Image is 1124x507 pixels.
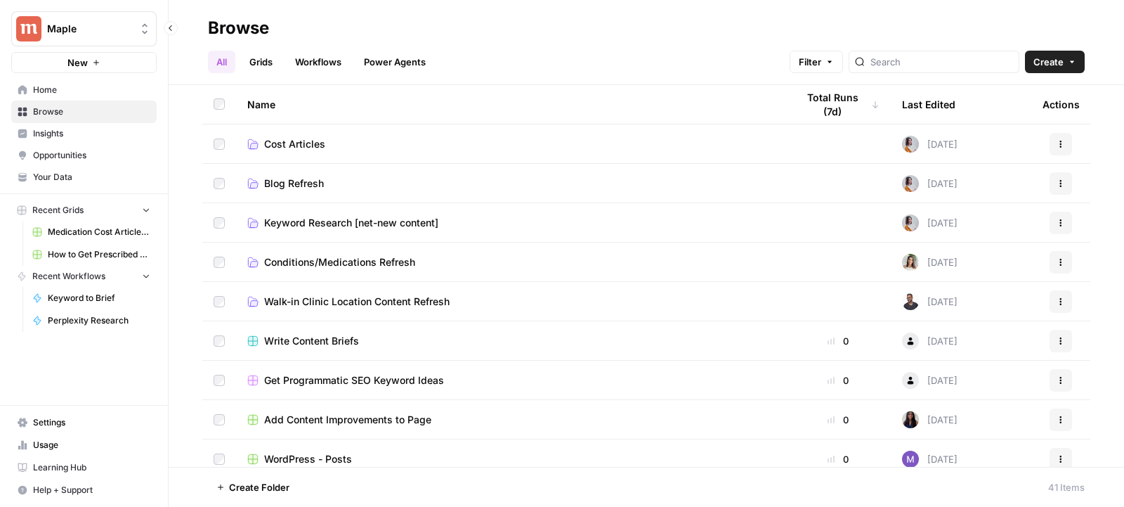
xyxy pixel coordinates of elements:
img: urouy5a4bn7xanzlch6v0uxvegnx [902,254,919,271]
div: Total Runs (7d) [797,85,880,124]
span: New [67,56,88,70]
a: Browse [11,101,157,123]
button: Workspace: Maple [11,11,157,46]
div: 0 [797,373,880,387]
span: Opportunities [33,149,150,162]
span: Add Content Improvements to Page [264,413,431,427]
div: [DATE] [902,411,958,428]
div: [DATE] [902,333,958,349]
span: Maple [47,22,132,36]
span: Medication Cost Articles Grid [48,226,150,238]
a: Get Programmatic SEO Keyword Ideas [247,373,774,387]
a: Cost Articles [247,137,774,151]
span: Home [33,84,150,96]
a: Workflows [287,51,350,73]
a: Grids [241,51,281,73]
button: Filter [790,51,843,73]
img: 8b0e76z5caky4o63zjrcs4xb6wzc [902,451,919,468]
div: [DATE] [902,293,958,310]
span: Blog Refresh [264,177,324,191]
span: Recent Workflows [32,270,105,283]
img: wqouze03vak4o7r0iykpfqww9cw8 [902,175,919,192]
span: Conditions/Medications Refresh [264,255,415,269]
a: How to Get Prescribed for [Medication] [26,243,157,266]
a: Insights [11,122,157,145]
span: Keyword Research [net-new content] [264,216,438,230]
a: Usage [11,434,157,456]
span: Create [1033,55,1064,69]
a: Opportunities [11,144,157,167]
button: Recent Workflows [11,266,157,287]
span: Help + Support [33,484,150,496]
div: Browse [208,17,269,39]
span: Settings [33,416,150,429]
span: How to Get Prescribed for [Medication] [48,248,150,261]
a: All [208,51,235,73]
div: [DATE] [902,136,958,153]
a: Keyword to Brief [26,287,157,309]
span: Keyword to Brief [48,292,150,304]
span: Browse [33,105,150,118]
div: 41 Items [1048,480,1085,494]
span: Create Folder [229,480,289,494]
a: Perplexity Research [26,309,157,332]
span: Get Programmatic SEO Keyword Ideas [264,373,444,387]
span: WordPress - Posts [264,452,352,466]
div: [DATE] [902,254,958,271]
a: WordPress - Posts [247,452,774,466]
span: Walk-in Clinic Location Content Refresh [264,295,450,309]
span: Insights [33,127,150,140]
div: [DATE] [902,175,958,192]
span: Learning Hub [33,461,150,474]
span: Write Content Briefs [264,334,359,348]
a: Conditions/Medications Refresh [247,255,774,269]
a: Keyword Research [net-new content] [247,216,774,230]
button: Help + Support [11,479,157,501]
div: 0 [797,452,880,466]
input: Search [870,55,1013,69]
span: Usage [33,439,150,451]
span: Filter [799,55,821,69]
span: Cost Articles [264,137,325,151]
a: Home [11,79,157,101]
div: Actions [1043,85,1080,124]
a: Write Content Briefs [247,334,774,348]
div: Last Edited [902,85,955,124]
div: [DATE] [902,214,958,231]
img: wqouze03vak4o7r0iykpfqww9cw8 [902,214,919,231]
div: [DATE] [902,451,958,468]
a: Blog Refresh [247,177,774,191]
a: Walk-in Clinic Location Content Refresh [247,295,774,309]
div: [DATE] [902,372,958,389]
div: 0 [797,334,880,348]
button: New [11,52,157,73]
button: Create [1025,51,1085,73]
a: Medication Cost Articles Grid [26,221,157,243]
button: Recent Grids [11,200,157,221]
a: Your Data [11,166,157,188]
button: Create Folder [208,476,298,499]
div: 0 [797,413,880,427]
span: Perplexity Research [48,314,150,327]
a: Add Content Improvements to Page [247,413,774,427]
span: Your Data [33,171,150,184]
img: Maple Logo [16,16,41,41]
img: rox323kbkgutb4wcij4krxobkpon [902,411,919,428]
a: Settings [11,411,157,434]
a: Learning Hub [11,456,157,479]
img: wqouze03vak4o7r0iykpfqww9cw8 [902,136,919,153]
span: Recent Grids [32,204,84,217]
a: Power Agents [355,51,434,73]
img: 297y6klm9d5gv81l7xuqpbz4nd01 [902,293,919,310]
div: Name [247,85,774,124]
